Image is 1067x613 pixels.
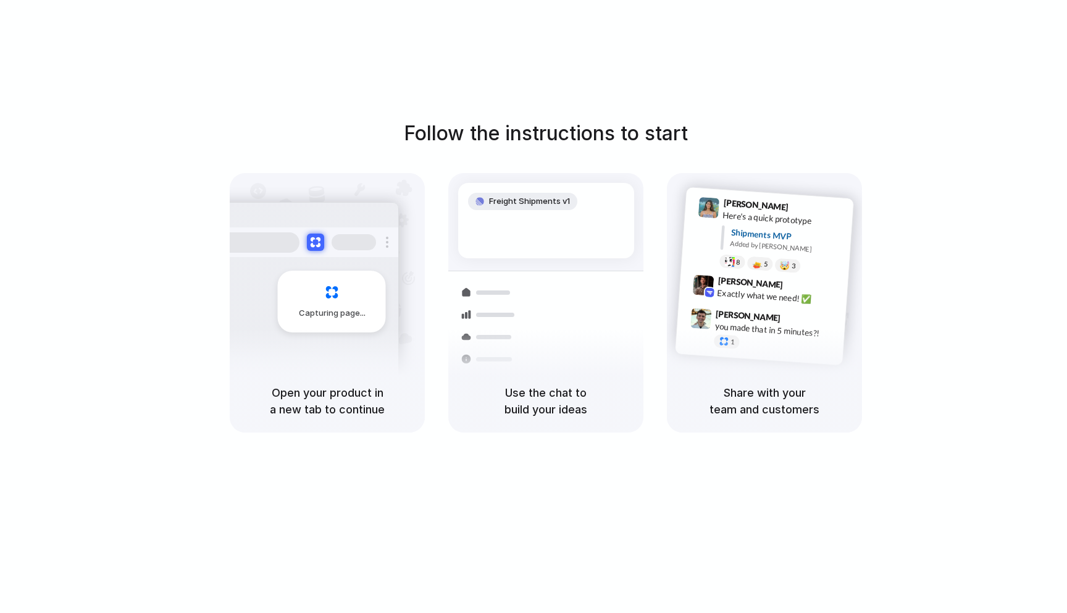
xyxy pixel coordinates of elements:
div: 🤯 [780,261,790,271]
span: [PERSON_NAME] [718,274,783,292]
span: 1 [730,339,735,345]
div: Here's a quick prototype [722,209,846,230]
div: you made that in 5 minutes?! [714,320,838,341]
span: 9:41 AM [792,202,818,217]
span: 9:47 AM [784,313,810,328]
span: 5 [764,261,768,268]
h5: Use the chat to build your ideas [463,384,629,418]
span: 3 [792,263,796,269]
div: Exactly what we need! ✅ [717,287,840,308]
h5: Share with your team and customers [682,384,847,418]
span: [PERSON_NAME] [723,196,789,214]
div: Added by [PERSON_NAME] [730,239,843,256]
span: Freight Shipments v1 [489,195,570,208]
h1: Follow the instructions to start [404,119,688,148]
span: Capturing page [299,307,367,319]
span: [PERSON_NAME] [716,307,781,325]
div: Shipments MVP [730,226,845,247]
h5: Open your product in a new tab to continue [245,384,410,418]
span: 9:42 AM [787,280,812,295]
span: 8 [736,259,740,266]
